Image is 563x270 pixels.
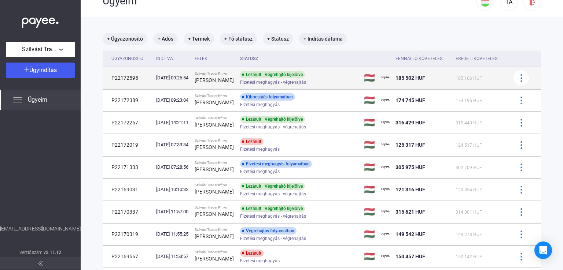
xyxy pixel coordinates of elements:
div: Szilvási Trader Kft vs [195,138,234,143]
img: payee-logo [381,207,390,216]
div: Eredeti követelés [456,54,497,63]
img: more-blue [518,119,525,127]
span: 305 975 HUF [395,164,425,170]
td: 🇭🇺 [361,134,378,156]
div: Eredeti követelés [456,54,504,63]
div: Lezárult | Végrehajtó kijelölve [240,205,305,212]
div: [DATE] 11:57:00 [156,208,189,215]
div: Indítva [156,54,189,63]
img: more-blue [518,164,525,171]
span: Fizetési meghagyás - végrehajtás [240,78,306,87]
div: Fizetési meghagyás folyamatban [240,160,312,168]
div: Indítva [156,54,173,63]
mat-chip: + Ügyazonosító [103,33,147,45]
img: payee-logo [381,74,390,82]
span: 174 745 HUF [395,97,425,103]
span: 314 301 HUF [456,210,482,215]
img: list.svg [13,95,22,104]
img: payee-logo [381,96,390,105]
strong: [PERSON_NAME] [195,233,234,239]
mat-chip: + Adós [153,33,178,45]
div: Lezárult [240,250,264,257]
td: 🇭🇺 [361,179,378,200]
td: 🇭🇺 [361,223,378,245]
td: P22170337 [103,201,153,223]
span: 125 317 HUF [395,142,425,148]
button: more-blue [514,93,529,108]
div: [DATE] 09:26:54 [156,74,189,82]
mat-chip: + Termék [184,33,214,45]
div: Szilvási Trader Kft vs [195,228,234,232]
img: payee-logo [381,118,390,127]
img: arrow-double-left-grey.svg [38,261,43,266]
div: Ügyazonosító [111,54,143,63]
td: P22169567 [103,245,153,267]
button: more-blue [514,137,529,153]
img: white-payee-white-dot.svg [22,14,59,29]
div: [DATE] 07:33:34 [156,141,189,149]
img: more-blue [518,141,525,149]
img: more-blue [518,208,525,216]
button: more-blue [514,204,529,220]
img: more-blue [518,186,525,194]
td: P22169031 [103,179,153,200]
td: 🇭🇺 [361,245,378,267]
img: payee-logo [381,163,390,172]
span: 315 440 HUF [456,120,482,125]
div: Felek [195,54,207,63]
td: 🇭🇺 [361,67,378,89]
span: Fizetési meghagyás [240,167,280,176]
span: Fizetési meghagyás [240,145,280,154]
td: 🇭🇺 [361,201,378,223]
strong: [PERSON_NAME] [195,144,234,150]
span: 149 542 HUF [395,231,425,237]
div: Szilvási Trader Kft vs [195,94,234,98]
div: Kibocsátás folyamatban [240,93,295,101]
div: [DATE] 11:55:25 [156,230,189,238]
div: [DATE] 07:28:56 [156,164,189,171]
div: Szilvási Trader Kft vs [195,205,234,210]
div: Lezárult | Végrehajtó kijelölve [240,183,305,190]
strong: [PERSON_NAME] [195,122,234,128]
span: 124 517 HUF [456,143,482,148]
span: 315 621 HUF [395,209,425,215]
span: 185 502 HUF [395,75,425,81]
img: payee-logo [381,140,390,149]
span: 150 142 HUF [456,254,482,259]
span: 316 429 HUF [395,120,425,125]
div: Szilvási Trader Kft vs [195,250,234,254]
img: more-blue [518,253,525,260]
td: P22172019 [103,134,153,156]
div: Szilvási Trader Kft vs [195,71,234,76]
img: plus-white.svg [24,67,29,72]
div: Lezárult [240,138,264,145]
strong: [PERSON_NAME] [195,166,234,172]
div: [DATE] 14:21:11 [156,119,189,126]
td: P22172389 [103,89,153,111]
img: payee-logo [381,252,390,261]
span: Fizetési meghagyás - végrehajtás [240,212,306,221]
th: Státusz [237,50,361,67]
button: more-blue [514,249,529,264]
div: Lezárult | Végrehajtó kijelölve [240,116,305,123]
button: more-blue [514,226,529,242]
td: 🇭🇺 [361,89,378,111]
strong: [PERSON_NAME] [195,189,234,195]
img: payee-logo [381,185,390,194]
button: more-blue [514,115,529,130]
span: Ügyindítás [29,67,57,74]
span: 185 106 HUF [456,76,482,81]
div: Szilvási Trader Kft vs [195,183,234,187]
div: Fennálló követelés [395,54,449,63]
span: 121 316 HUF [395,187,425,192]
div: [DATE] 10:10:32 [156,186,189,193]
span: 174 195 HUF [456,98,482,103]
mat-chip: + Fő státusz [220,33,257,45]
button: more-blue [514,70,529,86]
span: Fizetési meghagyás [240,100,280,109]
span: Fizetési meghagyás - végrehajtás [240,234,306,243]
button: more-blue [514,160,529,175]
div: Végrehajtás folyamatban [240,227,297,235]
strong: [PERSON_NAME] [195,100,234,105]
span: Szilvási Trader Kft [22,45,59,54]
